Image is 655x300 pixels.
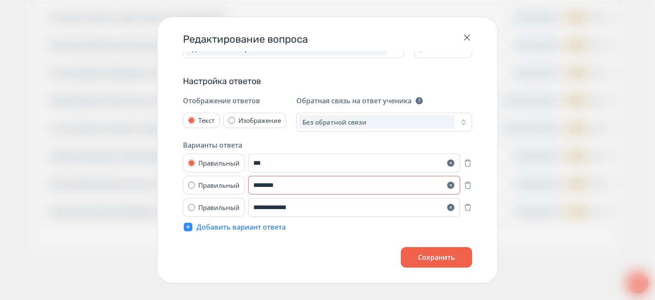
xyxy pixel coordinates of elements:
[198,116,214,125] span: Текст
[296,96,412,106] span: Обратная связь на ответ ученика
[198,203,240,212] span: Правильный
[296,113,472,131] button: Без обратной связи
[198,159,240,167] span: Правильный
[183,32,308,46] span: Редактирование вопроса
[183,222,286,232] button: Добавить вариант ответа
[183,75,472,87] span: Настройка ответов
[183,140,242,150] span: Варианты ответа
[401,247,472,268] button: Сохранить
[238,116,281,125] span: Изображение
[183,96,260,106] span: Отображение ответов
[302,118,366,126] span: Без обратной связи
[198,181,240,189] span: Правильный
